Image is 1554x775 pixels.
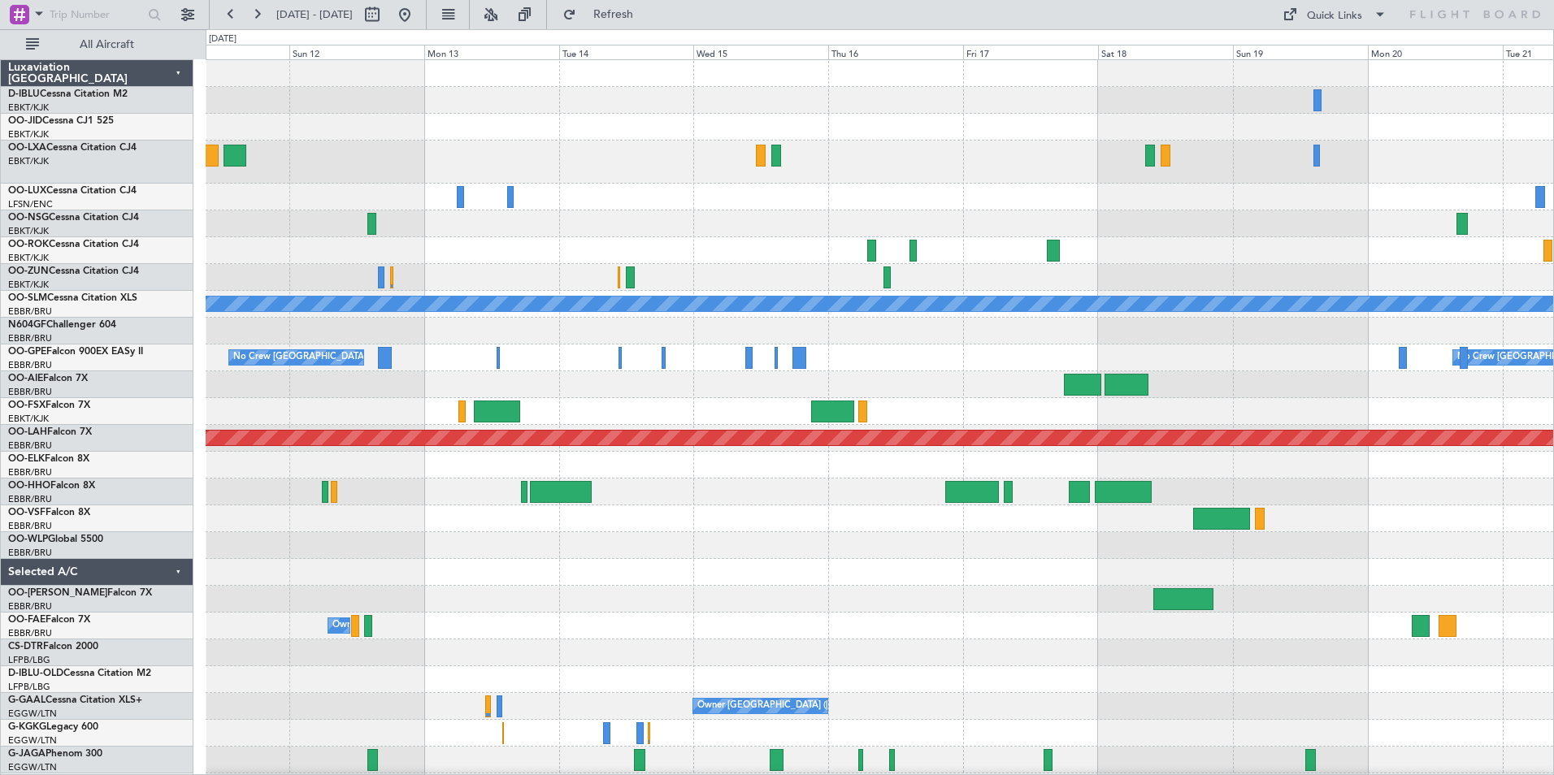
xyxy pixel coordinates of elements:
[8,143,46,153] span: OO-LXA
[8,102,49,114] a: EBKT/KJK
[1274,2,1395,28] button: Quick Links
[8,225,49,237] a: EBKT/KJK
[8,454,45,464] span: OO-ELK
[209,32,237,46] div: [DATE]
[8,627,52,639] a: EBBR/BRU
[8,588,107,598] span: OO-[PERSON_NAME]
[8,535,103,544] a: OO-WLPGlobal 5500
[1098,45,1233,59] div: Sat 18
[555,2,653,28] button: Refresh
[8,143,137,153] a: OO-LXACessna Citation CJ4
[8,413,49,425] a: EBKT/KJK
[8,734,57,747] a: EGGW/LTN
[8,600,52,613] a: EBBR/BRU
[8,240,139,249] a: OO-ROKCessna Citation CJ4
[8,198,53,210] a: LFSN/ENC
[8,279,49,291] a: EBKT/KJK
[8,749,102,759] a: G-JAGAPhenom 300
[8,481,95,491] a: OO-HHOFalcon 8X
[8,427,47,437] span: OO-LAH
[8,293,47,303] span: OO-SLM
[233,345,506,370] div: No Crew [GEOGRAPHIC_DATA] ([GEOGRAPHIC_DATA] National)
[8,493,52,505] a: EBBR/BRU
[8,761,57,773] a: EGGW/LTN
[8,615,46,625] span: OO-FAE
[8,374,88,383] a: OO-AIEFalcon 7X
[8,642,98,652] a: CS-DTRFalcon 2000
[8,332,52,344] a: EBBR/BRU
[8,186,137,196] a: OO-LUXCessna Citation CJ4
[8,481,50,491] span: OO-HHO
[8,722,46,732] span: G-KGKG
[8,722,98,732] a: G-KGKGLegacy 600
[1307,8,1362,24] div: Quick Links
[8,386,52,398] a: EBBR/BRU
[8,213,49,223] span: OO-NSG
[8,466,52,478] a: EBBR/BRU
[8,213,139,223] a: OO-NSGCessna Citation CJ4
[8,116,114,126] a: OO-JIDCessna CJ1 525
[8,305,52,318] a: EBBR/BRU
[8,695,46,705] span: G-GAAL
[289,45,424,59] div: Sun 12
[8,252,49,264] a: EBKT/KJK
[8,116,42,126] span: OO-JID
[8,374,43,383] span: OO-AIE
[18,32,176,58] button: All Aircraft
[8,615,90,625] a: OO-FAEFalcon 7X
[8,155,49,167] a: EBKT/KJK
[8,708,57,720] a: EGGW/LTN
[8,320,116,330] a: N604GFChallenger 604
[1368,45,1503,59] div: Mon 20
[8,547,52,559] a: EBBR/BRU
[8,520,52,532] a: EBBR/BRU
[697,694,922,718] div: Owner [GEOGRAPHIC_DATA] ([GEOGRAPHIC_DATA])
[693,45,828,59] div: Wed 15
[8,454,89,464] a: OO-ELKFalcon 8X
[8,695,142,705] a: G-GAALCessna Citation XLS+
[8,186,46,196] span: OO-LUX
[8,347,143,357] a: OO-GPEFalcon 900EX EASy II
[50,2,143,27] input: Trip Number
[8,669,151,678] a: D-IBLU-OLDCessna Citation M2
[8,320,46,330] span: N604GF
[8,240,49,249] span: OO-ROK
[1233,45,1368,59] div: Sun 19
[8,588,152,598] a: OO-[PERSON_NAME]Falcon 7X
[8,89,40,99] span: D-IBLU
[8,427,92,437] a: OO-LAHFalcon 7X
[8,400,90,410] a: OO-FSXFalcon 7X
[828,45,963,59] div: Thu 16
[579,9,648,20] span: Refresh
[8,128,49,141] a: EBKT/KJK
[42,39,171,50] span: All Aircraft
[276,7,353,22] span: [DATE] - [DATE]
[8,400,46,410] span: OO-FSX
[8,508,46,517] span: OO-VSF
[8,508,90,517] a: OO-VSFFalcon 8X
[8,654,50,666] a: LFPB/LBG
[963,45,1098,59] div: Fri 17
[8,266,139,276] a: OO-ZUNCessna Citation CJ4
[8,681,50,693] a: LFPB/LBG
[332,613,443,638] div: Owner Melsbroek Air Base
[8,535,48,544] span: OO-WLP
[424,45,559,59] div: Mon 13
[8,89,128,99] a: D-IBLUCessna Citation M2
[8,439,52,452] a: EBBR/BRU
[8,266,49,276] span: OO-ZUN
[8,669,63,678] span: D-IBLU-OLD
[8,347,46,357] span: OO-GPE
[8,749,46,759] span: G-JAGA
[8,642,43,652] span: CS-DTR
[8,293,137,303] a: OO-SLMCessna Citation XLS
[559,45,694,59] div: Tue 14
[8,359,52,371] a: EBBR/BRU
[154,45,289,59] div: Sat 11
